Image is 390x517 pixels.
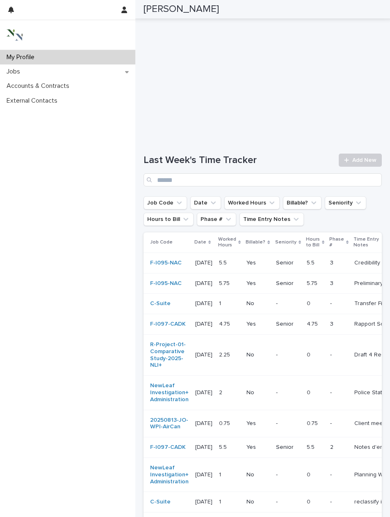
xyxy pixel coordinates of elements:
p: - [276,471,300,478]
p: Senior [276,444,300,451]
button: Hours to Bill [144,213,194,226]
p: 1 [219,299,223,307]
p: Worked Hours [218,235,236,250]
a: 20250813-JO-WPI-AirCan [150,417,189,431]
p: 3 [330,260,348,267]
p: - [330,352,348,358]
p: 2025-08-15 [195,278,214,287]
p: Yes [246,444,269,451]
button: Seniority [325,196,366,209]
p: 2025-08-13 [195,442,214,451]
p: Phase # [329,235,344,250]
a: F-I097-CADK [150,321,186,328]
button: Billable? [283,196,322,209]
p: Yes [246,420,269,427]
p: 2.25 [219,350,232,358]
p: 2025-08-12 [195,497,214,506]
p: 5.5 [307,258,316,267]
p: 0.75 [219,418,232,427]
h1: Last Week's Time Tracker [144,154,334,166]
a: F-I095-NAC [150,280,182,287]
a: F-I095-NAC [150,260,182,267]
p: - [330,300,348,307]
a: C-Suite [150,300,171,307]
button: Worked Hours [224,196,280,209]
button: Time Entry Notes [239,213,304,226]
p: 3 [330,321,348,328]
p: Yes [246,260,269,267]
p: 5.5 [219,442,228,451]
p: 2025-08-14 [195,388,214,396]
p: 0.75 [307,418,319,427]
img: 3bAFpBnQQY6ys9Fa9hsD [7,27,23,43]
p: 4.75 [219,319,232,328]
a: Add New [339,154,382,167]
p: Jobs [3,68,27,76]
a: R-Project-01-Comparative Study-2025-NLI+ [150,341,189,369]
p: 2 [330,444,348,451]
p: 1 [219,497,223,506]
p: - [330,389,348,396]
a: NewLeaf Investigation+ Administration [150,382,189,403]
p: 5.75 [219,278,231,287]
p: No [246,352,269,358]
h2: [PERSON_NAME] [144,3,219,15]
p: - [330,471,348,478]
p: No [246,389,269,396]
button: Phase # [197,213,236,226]
p: Time Entry Notes [354,235,388,250]
p: Job Code [150,238,173,247]
p: No [246,300,269,307]
a: NewLeaf Investigation+ Administration [150,464,189,485]
p: Accounts & Contracts [3,82,76,90]
p: 2025-08-15 [195,319,214,328]
p: No [246,499,269,506]
p: 0 [307,470,312,478]
p: 0 [307,350,312,358]
p: - [276,420,300,427]
p: Senior [276,260,300,267]
p: - [276,499,300,506]
p: Billable? [246,238,265,247]
p: 2025-08-14 [195,350,214,358]
p: Yes [246,321,269,328]
p: 5.5 [307,442,316,451]
p: 2025-08-16 [195,258,214,267]
p: Seniority [275,238,296,247]
p: Senior [276,321,300,328]
p: Hours to Bill [306,235,320,250]
button: Job Code [144,196,187,209]
p: 1 [219,470,223,478]
p: Date [194,238,206,247]
p: - [330,499,348,506]
p: External Contacts [3,97,64,105]
button: Date [190,196,221,209]
a: C-Suite [150,499,171,506]
p: My Profile [3,53,41,61]
p: 2 [219,388,224,396]
span: Add New [352,157,376,163]
p: 5.75 [307,278,319,287]
input: Search [144,173,382,186]
p: 0 [307,497,312,506]
p: Senior [276,280,300,287]
p: 0 [307,388,312,396]
p: 4.75 [307,319,319,328]
p: - [276,300,300,307]
p: 3 [330,280,348,287]
p: - [330,420,348,427]
p: 2025-08-13 [195,418,214,427]
p: 0 [307,299,312,307]
p: No [246,471,269,478]
a: F-I097-CADK [150,444,186,451]
p: 2025-08-13 [195,470,214,478]
p: - [276,389,300,396]
p: Yes [246,280,269,287]
p: 2025-08-15 [195,299,214,307]
p: 5.5 [219,258,228,267]
p: - [276,352,300,358]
